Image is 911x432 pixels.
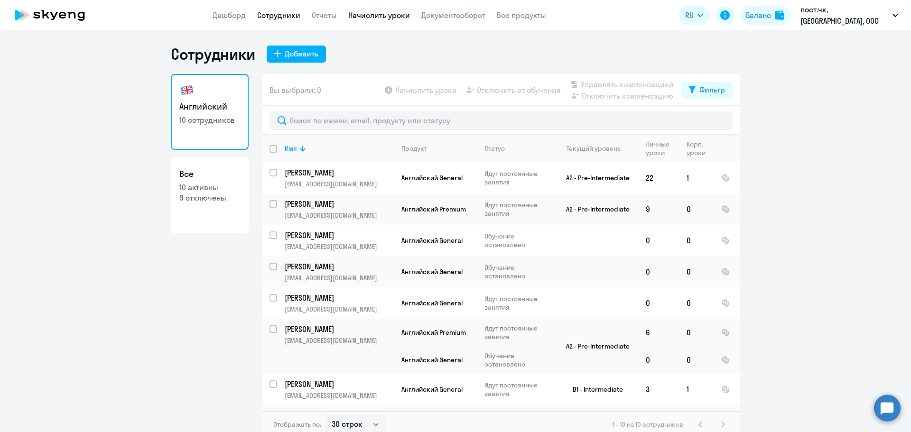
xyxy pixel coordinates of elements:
p: Идут постоянные занятия [484,381,549,398]
a: [PERSON_NAME] [285,167,393,178]
div: Добавить [285,48,318,59]
a: Начислить уроки [348,10,410,20]
p: [PERSON_NAME] [285,324,392,334]
p: Идут постоянные занятия [484,201,549,218]
a: [PERSON_NAME] [285,324,393,334]
td: 0 [679,319,714,346]
a: [PERSON_NAME] [285,261,393,272]
button: RU [679,6,710,25]
a: Отчеты [312,10,337,20]
div: Баланс [746,9,771,21]
p: Идут постоянные занятия [484,169,549,186]
span: 1 - 10 из 10 сотрудников [613,420,683,429]
p: 10 сотрудников [179,115,240,125]
input: Поиск по имени, email, продукту или статусу [270,111,733,130]
td: 0 [638,287,679,319]
td: 0 [638,346,679,374]
div: Фильтр [699,84,725,95]
p: Обучение остановлено [484,263,549,280]
p: Идут постоянные занятия [484,324,549,341]
span: Английский General [401,385,463,394]
td: 6 [638,319,679,346]
span: Английский General [401,174,463,182]
span: Английский General [401,267,463,276]
p: [EMAIL_ADDRESS][DOMAIN_NAME] [285,180,393,188]
td: 3 [638,374,679,405]
td: 0 [679,193,714,225]
p: [PERSON_NAME] [285,410,392,421]
span: RU [685,9,694,21]
a: Английский10 сотрудников [171,74,249,150]
div: Текущий уровень [558,144,638,153]
p: [EMAIL_ADDRESS][DOMAIN_NAME] [285,391,393,400]
td: 1 [679,162,714,193]
a: Все10 активны9 отключены [171,157,249,233]
a: Дашборд [213,10,246,20]
div: Продукт [401,144,427,153]
span: Английский General [401,299,463,307]
td: 0 [679,256,714,287]
span: Английский General [401,236,463,245]
p: Обучение остановлено [484,232,549,249]
p: [PERSON_NAME] [285,293,392,303]
h3: Все [179,168,240,180]
td: 22 [638,162,679,193]
td: 0 [638,225,679,256]
td: 0 [638,256,679,287]
p: Идут постоянные занятия [484,294,549,312]
p: [PERSON_NAME] [285,261,392,272]
p: Идут постоянные занятия [484,410,549,427]
p: [EMAIL_ADDRESS][DOMAIN_NAME] [285,274,393,282]
img: balance [775,10,784,20]
h1: Сотрудники [171,45,255,64]
span: Английский Premium [401,205,466,213]
p: [EMAIL_ADDRESS][DOMAIN_NAME] [285,211,393,220]
div: Статус [484,144,505,153]
p: [PERSON_NAME] [285,379,392,389]
p: Обучение остановлено [484,351,549,368]
td: 0 [679,225,714,256]
span: Вы выбрали: 0 [270,84,321,96]
div: Личные уроки [646,140,679,157]
td: B1 - Intermediate [550,374,638,405]
div: Имя [285,144,297,153]
p: [EMAIL_ADDRESS][DOMAIN_NAME] [285,336,393,345]
p: [EMAIL_ADDRESS][DOMAIN_NAME] [285,242,393,251]
div: Корп. уроки [687,140,713,157]
p: [EMAIL_ADDRESS][DOMAIN_NAME] [285,305,393,313]
td: A2 - Pre-Intermediate [550,193,638,225]
p: [PERSON_NAME] [285,230,392,240]
a: [PERSON_NAME] [285,199,393,209]
td: 0 [679,346,714,374]
a: Сотрудники [257,10,300,20]
p: 9 отключены [179,193,240,203]
td: 0 [679,287,714,319]
button: пост.чк, [GEOGRAPHIC_DATA], ООО [796,4,903,27]
p: [PERSON_NAME] [285,167,392,178]
img: english [179,83,195,98]
a: Все продукты [497,10,546,20]
p: 10 активны [179,182,240,193]
a: [PERSON_NAME] [285,230,393,240]
td: A2 - Pre-Intermediate [550,162,638,193]
button: Добавить [267,46,326,63]
a: [PERSON_NAME] [285,410,393,421]
button: Балансbalance [740,6,790,25]
a: [PERSON_NAME] [285,293,393,303]
span: Отображать по: [273,420,321,429]
span: Английский Premium [401,328,466,337]
h3: Английский [179,101,240,113]
p: пост.чк, [GEOGRAPHIC_DATA], ООО [800,4,889,27]
span: Английский General [401,356,463,364]
a: [PERSON_NAME] [285,379,393,389]
a: Документооборот [421,10,485,20]
div: Имя [285,144,393,153]
button: Фильтр [681,82,733,99]
td: A2 - Pre-Intermediate [550,319,638,374]
div: Текущий уровень [567,144,621,153]
td: 1 [679,374,714,405]
td: 9 [638,193,679,225]
p: [PERSON_NAME] [285,199,392,209]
